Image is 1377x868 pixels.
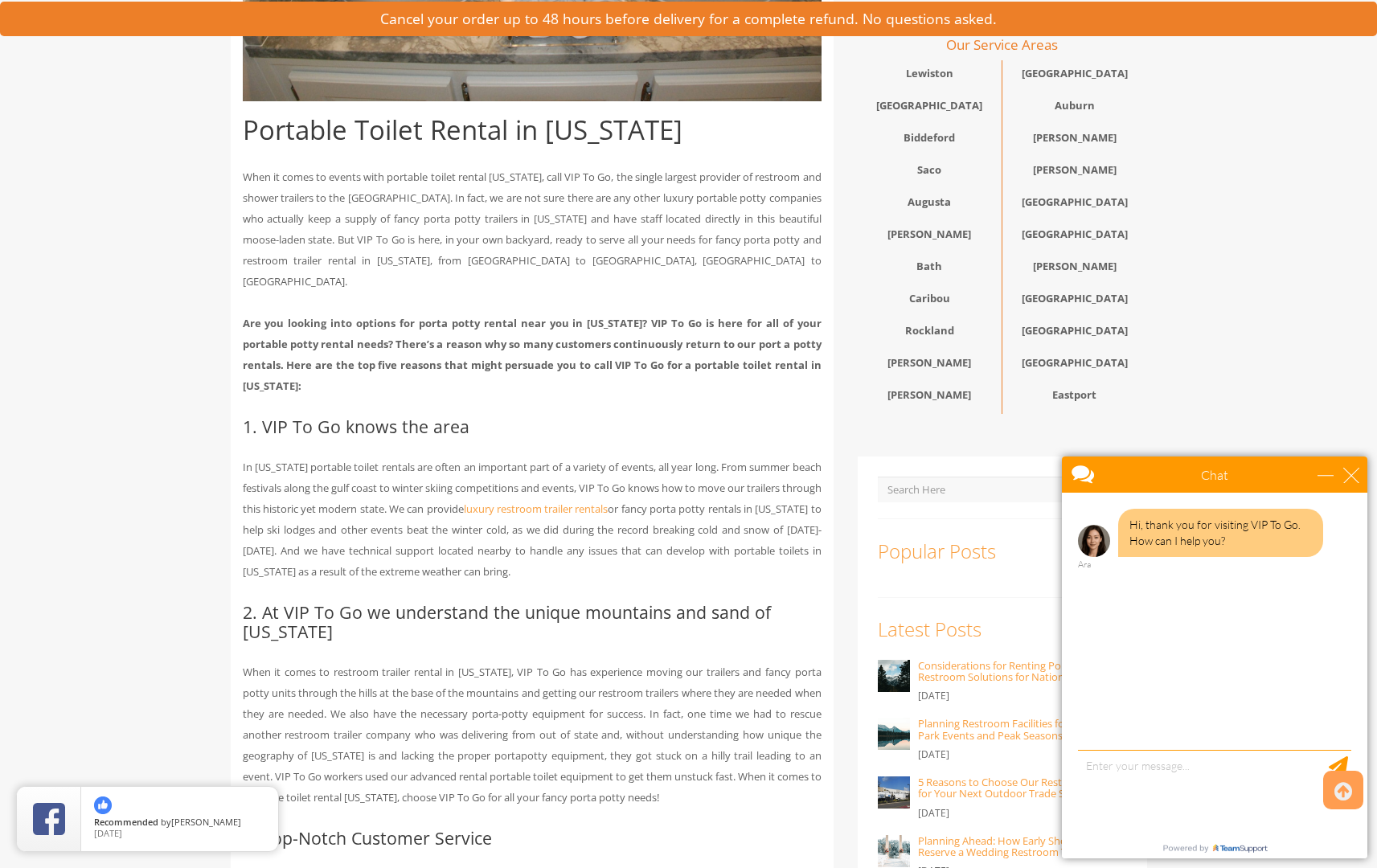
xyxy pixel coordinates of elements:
[243,457,822,582] p: In [US_STATE] portable toilet rentals are often an important part of a variety of events, all yea...
[243,829,822,847] h2: 3. Top-Notch Customer Service
[858,92,1002,125] div: [GEOGRAPHIC_DATA]
[94,827,122,839] span: [DATE]
[171,816,241,828] span: [PERSON_NAME]
[878,660,910,692] img: Considerations for Renting Portable Restroom Solutions for National Parks - VIPTOGO
[243,116,822,145] h1: Portable Toilet Rental in [US_STATE]
[858,382,1002,414] div: [PERSON_NAME]
[858,38,1147,53] h4: Our Service Areas
[858,350,1002,382] div: [PERSON_NAME]
[918,716,1112,742] a: Planning Restroom Facilities for National Park Events and Peak Seasons
[878,477,1127,502] input: Search Here
[1002,189,1147,221] div: [GEOGRAPHIC_DATA]
[918,686,1127,706] p: [DATE]
[1002,317,1147,350] div: [GEOGRAPHIC_DATA]
[878,619,1127,640] h3: Latest Posts
[878,835,910,867] img: Planning Ahead: How Early Should You Reserve a Wedding Restroom Trailer? - VIPTOGO
[918,745,1127,764] p: [DATE]
[243,166,822,292] p: When it comes to events with portable toilet rental [US_STATE], call VIP To Go, the single larges...
[243,417,822,436] h2: 1. VIP To Go knows the area
[1002,92,1147,125] div: Auburn
[1002,221,1147,253] div: [GEOGRAPHIC_DATA]
[1002,157,1147,189] div: [PERSON_NAME]
[243,661,822,808] p: When it comes to restroom trailer rental in [US_STATE], VIP To Go has experience moving our trail...
[243,316,822,393] b: Are you looking into options for porta potty rental near you in [US_STATE]? VIP To Go is here for...
[1002,382,1147,414] div: Eastport
[464,502,609,516] a: luxury restroom trailer rentals
[1002,253,1147,285] div: [PERSON_NAME]
[858,157,1002,189] div: Saco
[858,125,1002,157] div: Biddeford
[94,817,265,829] span: by
[878,541,1127,562] h3: Popular Posts
[858,60,1002,92] div: Lewiston
[243,603,822,641] h2: 2. At VIP To Go we understand the unique mountains and sand of [US_STATE]
[1002,350,1147,382] div: [GEOGRAPHIC_DATA]
[878,718,910,750] img: Planning Restroom Facilities for National Park Events and Peak Seasons - VIPTOGO
[918,775,1125,800] a: 5 Reasons to Choose Our Restroom Trailers for Your Next Outdoor Trade Show
[858,253,1002,285] div: Bath
[94,796,112,814] img: thumbs up icon
[33,803,65,835] img: Review Rating
[858,317,1002,350] div: Rockland
[858,221,1002,253] div: [PERSON_NAME]
[94,816,158,828] span: Recommended
[918,833,1103,859] a: Planning Ahead: How Early Should You Reserve a Wedding Restroom Trailer?
[1002,125,1147,157] div: [PERSON_NAME]
[1002,285,1147,317] div: [GEOGRAPHIC_DATA]
[878,776,910,809] img: 5 Reasons to Choose Our Restroom Trailers for Your Next Outdoor Trade Show - VIPTOGO
[1002,60,1147,92] div: [GEOGRAPHIC_DATA]
[918,804,1127,823] p: [DATE]
[858,285,1002,317] div: Caribou
[1052,447,1377,868] iframe: Live Chat Box
[858,189,1002,221] div: Augusta
[918,658,1101,684] a: Considerations for Renting Portable Restroom Solutions for National Parks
